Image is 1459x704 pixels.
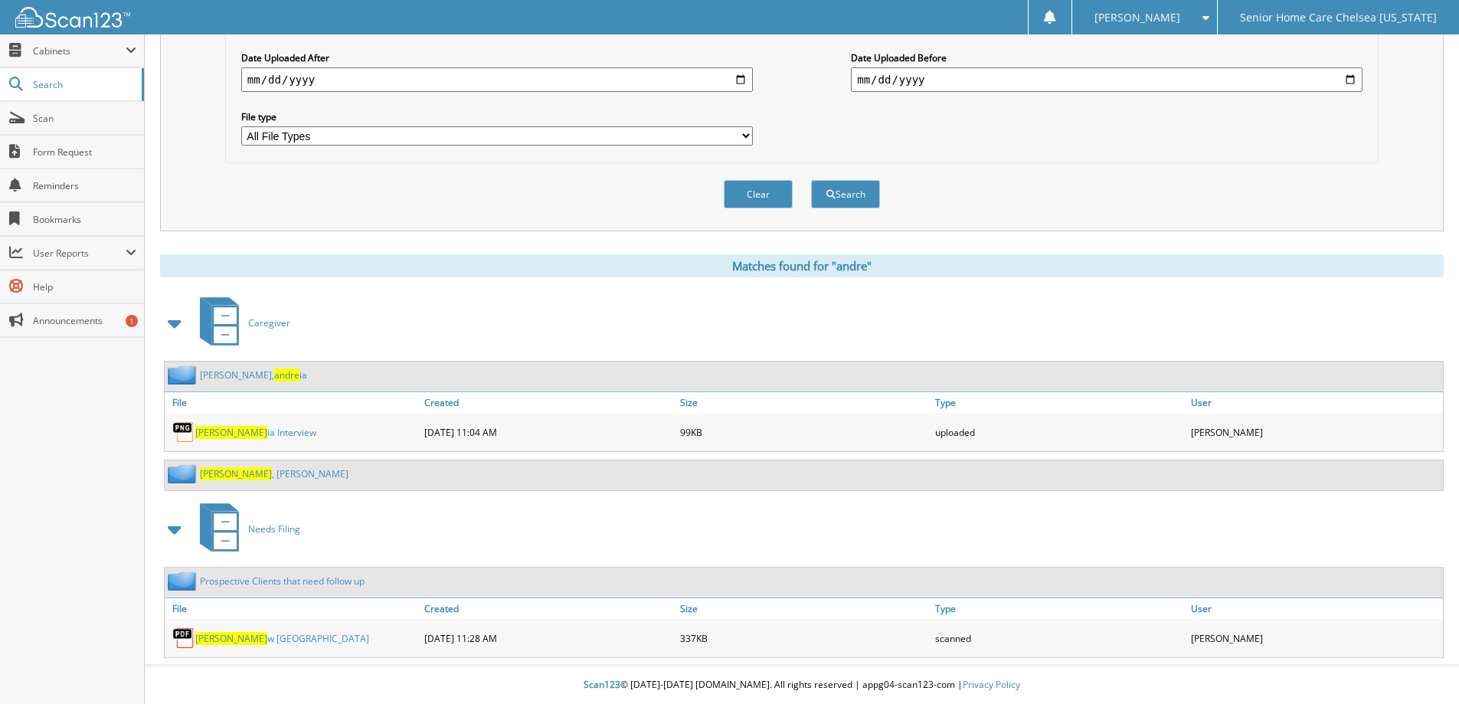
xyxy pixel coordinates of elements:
span: Help [33,280,136,293]
a: Size [676,392,932,413]
img: folder2.png [168,571,200,591]
span: [PERSON_NAME] [200,467,272,480]
input: end [851,67,1362,92]
div: 99KB [676,417,932,447]
div: uploaded [931,417,1187,447]
span: [PERSON_NAME] [195,632,267,645]
div: 337KB [676,623,932,653]
button: Search [811,180,880,208]
span: Announcements [33,314,136,327]
iframe: Chat Widget [1382,630,1459,704]
a: Privacy Policy [963,678,1020,691]
img: PNG.png [172,421,195,444]
span: Cabinets [33,44,126,57]
a: [PERSON_NAME]ia Interview [195,426,316,439]
a: Type [931,598,1187,619]
span: Form Request [33,146,136,159]
a: File [165,598,420,619]
span: Scan123 [584,678,620,691]
span: Caregiver [248,316,290,329]
a: Created [420,392,676,413]
div: 1 [126,315,138,327]
a: [PERSON_NAME], [PERSON_NAME] [200,467,348,480]
a: Needs Filing [191,499,300,559]
a: Caregiver [191,293,290,353]
input: start [241,67,753,92]
span: [PERSON_NAME] [1094,13,1180,22]
label: File type [241,110,753,123]
span: Search [33,78,134,91]
span: Senior Home Care Chelsea [US_STATE] [1240,13,1437,22]
span: Bookmarks [33,213,136,226]
img: PDF.png [172,627,195,650]
span: andre [274,368,299,381]
span: [PERSON_NAME] [195,426,267,439]
span: Needs Filing [248,522,300,535]
a: [PERSON_NAME],andreia [200,368,307,381]
a: Size [676,598,932,619]
span: User Reports [33,247,126,260]
a: Created [420,598,676,619]
a: Prospective Clients that need follow up [200,575,365,588]
img: folder2.png [168,365,200,385]
a: Type [931,392,1187,413]
img: folder2.png [168,464,200,483]
div: [DATE] 11:04 AM [420,417,676,447]
div: Matches found for "andre" [160,254,1444,277]
a: User [1187,598,1443,619]
span: Reminders [33,179,136,192]
label: Date Uploaded After [241,51,753,64]
a: [PERSON_NAME]w [GEOGRAPHIC_DATA] [195,632,369,645]
button: Clear [724,180,793,208]
label: Date Uploaded Before [851,51,1362,64]
div: [DATE] 11:28 AM [420,623,676,653]
div: scanned [931,623,1187,653]
a: User [1187,392,1443,413]
div: [PERSON_NAME] [1187,623,1443,653]
span: Scan [33,112,136,125]
img: scan123-logo-white.svg [15,7,130,28]
div: © [DATE]-[DATE] [DOMAIN_NAME]. All rights reserved | appg04-scan123-com | [145,666,1459,704]
a: File [165,392,420,413]
div: [PERSON_NAME] [1187,417,1443,447]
